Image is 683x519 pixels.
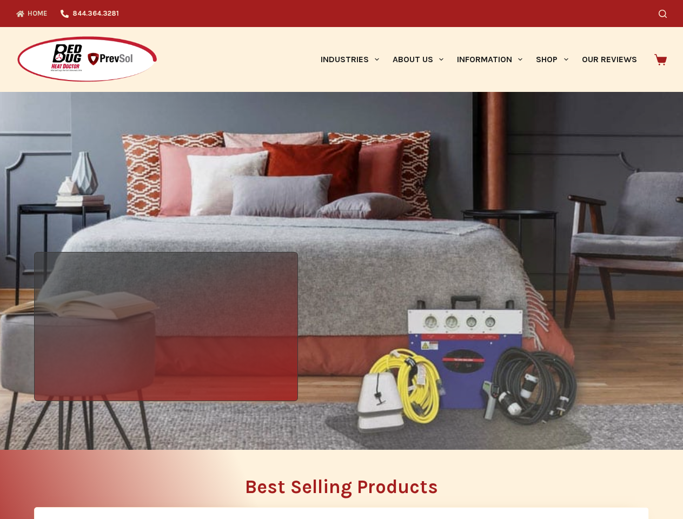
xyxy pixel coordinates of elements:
[16,36,158,84] img: Prevsol/Bed Bug Heat Doctor
[34,477,649,496] h2: Best Selling Products
[659,10,667,18] button: Search
[529,27,575,92] a: Shop
[575,27,644,92] a: Our Reviews
[314,27,386,92] a: Industries
[314,27,644,92] nav: Primary
[450,27,529,92] a: Information
[386,27,450,92] a: About Us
